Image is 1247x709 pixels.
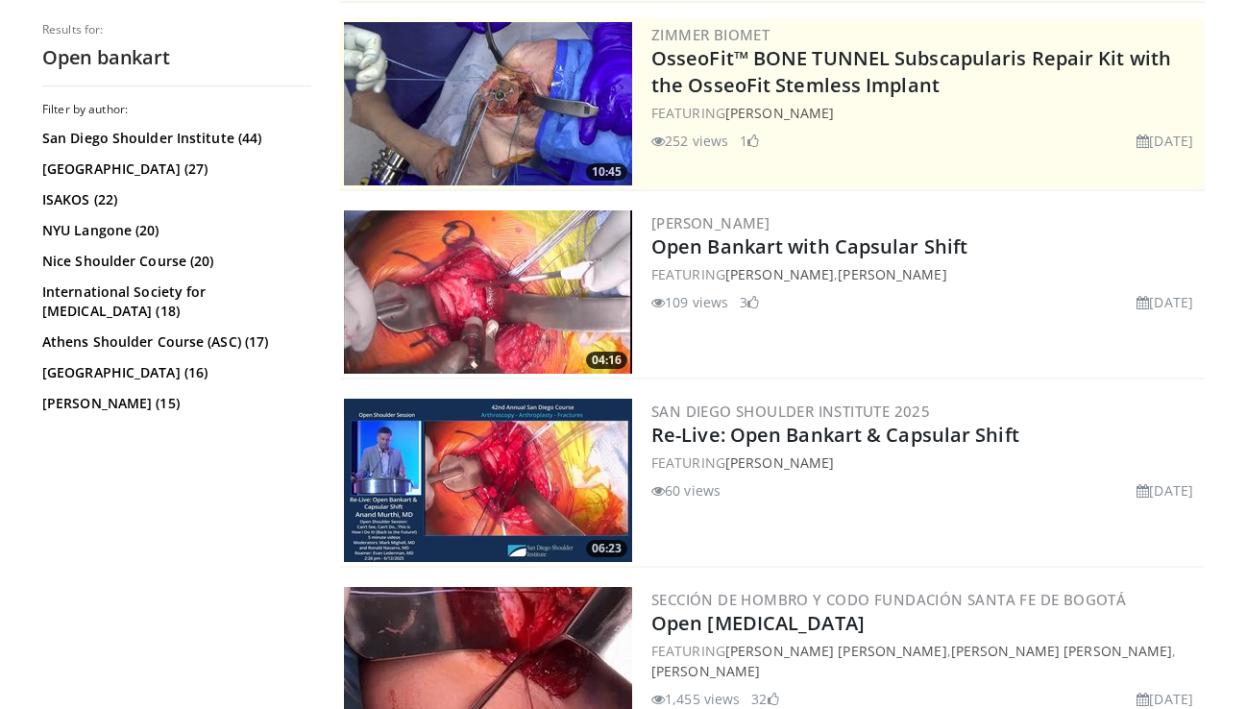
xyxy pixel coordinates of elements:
span: 06:23 [586,540,627,557]
li: 109 views [651,292,728,312]
div: FEATURING , [651,264,1201,284]
a: Re-Live: Open Bankart & Capsular Shift [651,422,1019,448]
a: [PERSON_NAME] [725,104,834,122]
a: 06:23 [344,399,632,562]
li: 32 [751,689,778,709]
h2: Open bankart [42,45,311,70]
a: [PERSON_NAME] [PERSON_NAME] [951,642,1173,660]
a: 04:16 [344,210,632,374]
a: ISAKOS (22) [42,190,306,209]
li: 3 [740,292,759,312]
a: [PERSON_NAME] [725,453,834,472]
img: aaac74ad-d6f9-4c8b-955c-cfb59cf42048.300x170_q85_crop-smart_upscale.jpg [344,399,632,562]
li: 1 [740,131,759,151]
div: FEATURING , , [651,641,1201,681]
a: [PERSON_NAME] (15) [42,394,306,413]
a: Athens Shoulder Course (ASC) (17) [42,332,306,352]
li: 1,455 views [651,689,740,709]
img: 2f1af013-60dc-4d4f-a945-c3496bd90c6e.300x170_q85_crop-smart_upscale.jpg [344,22,632,185]
a: Nice Shoulder Course (20) [42,252,306,271]
a: 10:45 [344,22,632,185]
li: [DATE] [1137,292,1193,312]
a: Zimmer Biomet [651,25,770,44]
li: [DATE] [1137,131,1193,151]
a: NYU Langone (20) [42,221,306,240]
li: [DATE] [1137,689,1193,709]
li: 252 views [651,131,728,151]
a: Open Bankart with Capsular Shift [651,233,967,259]
a: [GEOGRAPHIC_DATA] (27) [42,159,306,179]
div: FEATURING [651,103,1201,123]
a: [PERSON_NAME] [651,213,770,232]
a: [GEOGRAPHIC_DATA] (16) [42,363,306,382]
a: Open [MEDICAL_DATA] [651,610,865,636]
li: 60 views [651,480,721,501]
a: OsseoFit™ BONE TUNNEL Subscapularis Repair Kit with the OsseoFit Stemless Implant [651,45,1171,98]
a: International Society for [MEDICAL_DATA] (18) [42,282,306,321]
li: [DATE] [1137,480,1193,501]
h3: Filter by author: [42,102,311,117]
a: San Diego Shoulder Institute 2025 [651,402,930,421]
a: [PERSON_NAME] [838,265,946,283]
a: [PERSON_NAME] [651,662,760,680]
p: Results for: [42,22,311,37]
a: [PERSON_NAME] [725,265,834,283]
div: FEATURING [651,452,1201,473]
img: 8da3ba5e-a89f-4f6f-bed1-a0be957799f6.300x170_q85_crop-smart_upscale.jpg [344,210,632,374]
a: [PERSON_NAME] [PERSON_NAME] [725,642,947,660]
span: 10:45 [586,163,627,181]
span: 04:16 [586,352,627,369]
a: San Diego Shoulder Institute (44) [42,129,306,148]
a: Sección De Hombro Y Codo Fundación Santa Fe De Bogotá [651,590,1126,609]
